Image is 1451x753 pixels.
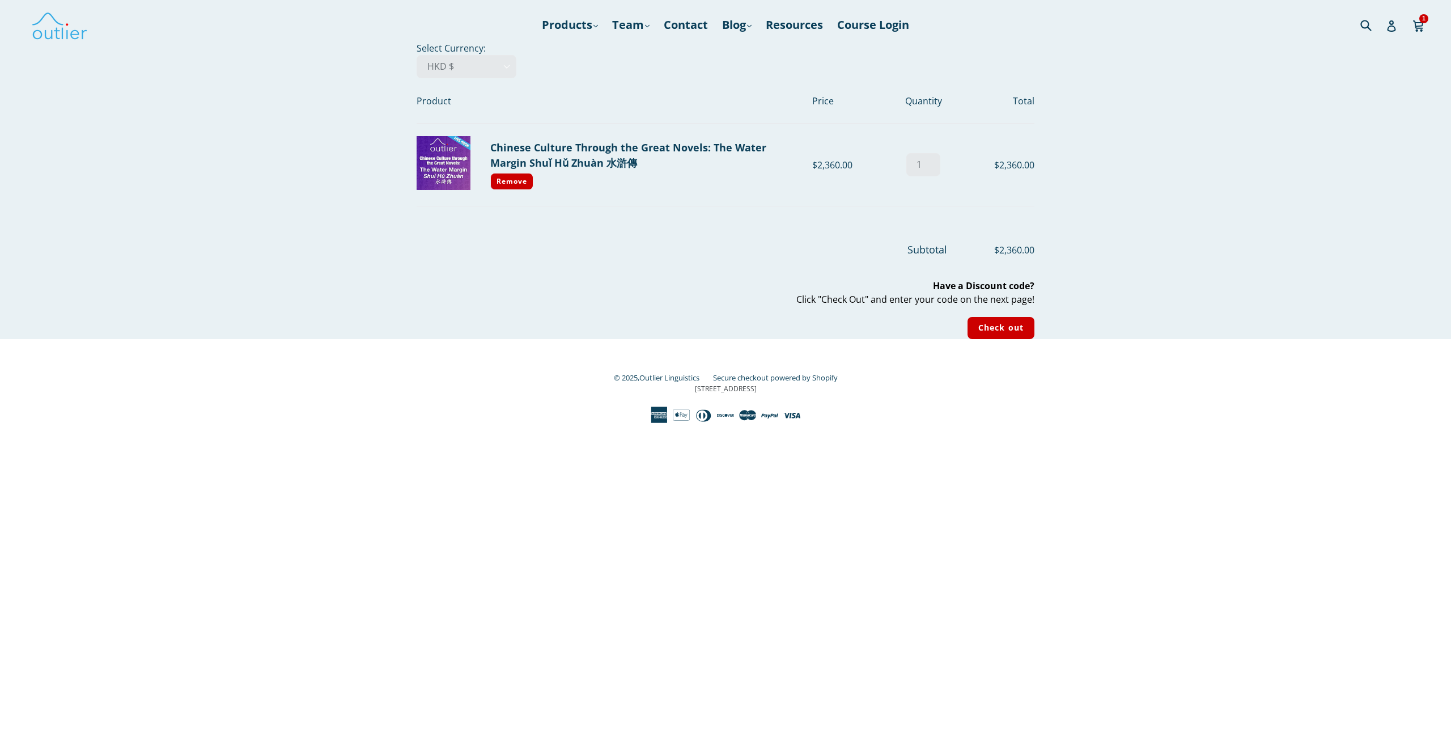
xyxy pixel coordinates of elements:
[713,373,838,383] a: Secure checkout powered by Shopify
[812,78,888,124] th: Price
[417,384,1034,394] p: [STREET_ADDRESS]
[760,15,829,35] a: Resources
[949,243,1034,257] span: $2,360.00
[536,15,604,35] a: Products
[658,15,714,35] a: Contact
[639,373,699,383] a: Outlier Linguistics
[716,15,757,35] a: Blog
[968,317,1034,339] input: Check out
[417,136,470,190] img: Chinese Culture Through the Great Novels: The Water Margin Shuǐ Hǔ Zhuàn 水滸傳
[958,78,1034,124] th: Total
[812,158,888,172] div: $2,360.00
[888,78,958,124] th: Quantity
[1419,14,1428,23] span: 1
[417,279,1034,306] p: Click "Check Out" and enter your code on the next page!
[490,141,766,170] a: Chinese Culture Through the Great Novels: The Water Margin Shuǐ Hǔ Zhuàn 水滸傳
[907,243,947,256] span: Subtotal
[831,15,915,35] a: Course Login
[606,15,655,35] a: Team
[31,9,88,41] img: Outlier Linguistics
[958,158,1034,172] div: $2,360.00
[417,78,812,124] th: Product
[385,41,1066,339] div: Select Currency:
[933,280,1034,292] b: Have a Discount code?
[1357,13,1389,36] input: Search
[1412,12,1425,38] a: 1
[614,373,711,383] small: © 2025,
[490,173,533,190] a: Remove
